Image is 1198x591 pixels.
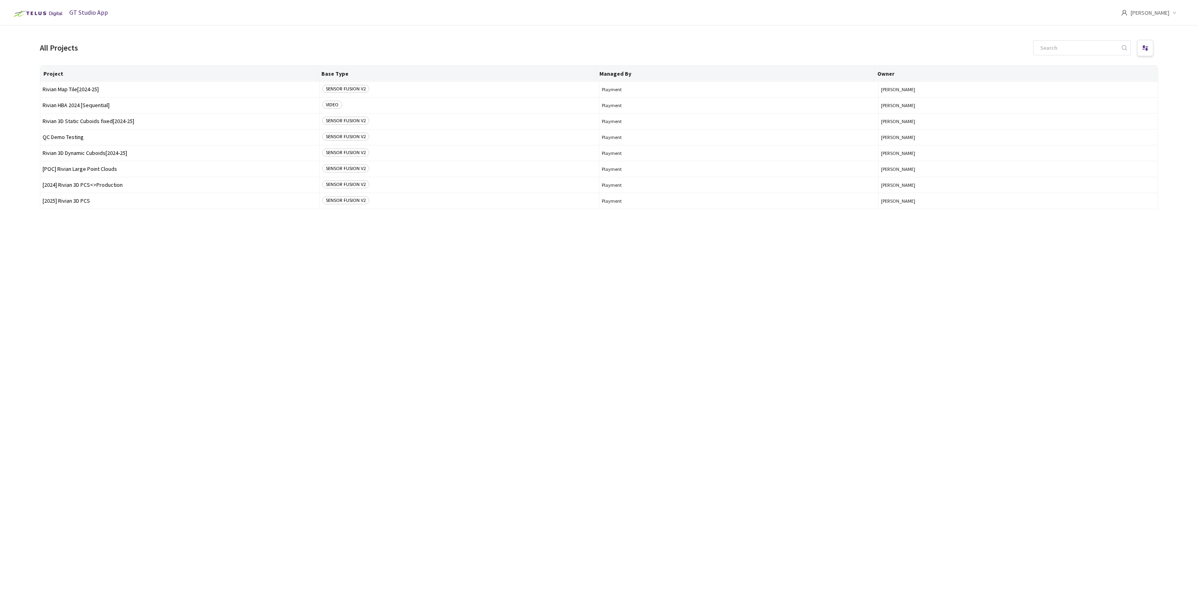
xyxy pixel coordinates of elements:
[602,118,876,124] span: Playment
[596,66,874,82] th: Managed By
[881,86,1155,92] button: [PERSON_NAME]
[10,7,65,20] img: Telus
[602,134,876,140] span: Playment
[322,196,369,204] span: SENSOR FUSION V2
[1036,41,1120,55] input: Search
[881,198,1155,204] button: [PERSON_NAME]
[881,118,1155,124] button: [PERSON_NAME]
[1121,10,1128,16] span: user
[40,66,318,82] th: Project
[69,8,108,16] span: GT Studio App
[322,149,369,157] span: SENSOR FUSION V2
[43,198,317,204] span: [2025] Rivian 3D PCS
[602,102,876,108] span: Playment
[322,133,369,141] span: SENSOR FUSION V2
[43,150,317,156] span: Rivian 3D Dynamic Cuboids[2024-25]
[43,86,317,92] span: Rivian Map Tile[2024-25]
[322,85,369,93] span: SENSOR FUSION V2
[43,166,317,172] span: [POC] Rivian Large Point Clouds
[602,182,876,188] span: Playment
[881,182,1155,188] button: [PERSON_NAME]
[43,102,317,108] span: Rivian HBA 2024 [Sequential]
[602,150,876,156] span: Playment
[881,150,1155,156] button: [PERSON_NAME]
[43,182,317,188] span: [2024] Rivian 3D PCS<>Production
[318,66,596,82] th: Base Type
[602,86,876,92] span: Playment
[322,180,369,188] span: SENSOR FUSION V2
[602,166,876,172] span: Playment
[43,118,317,124] span: Rivian 3D Static Cuboids fixed[2024-25]
[40,41,78,54] div: All Projects
[874,66,1152,82] th: Owner
[881,102,1155,108] button: [PERSON_NAME]
[43,134,317,140] span: QC Demo Testing
[1173,11,1176,15] span: down
[322,101,342,109] span: VIDEO
[881,134,1155,140] button: [PERSON_NAME]
[322,164,369,172] span: SENSOR FUSION V2
[602,198,876,204] span: Playment
[881,166,1155,172] button: [PERSON_NAME]
[322,117,369,125] span: SENSOR FUSION V2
